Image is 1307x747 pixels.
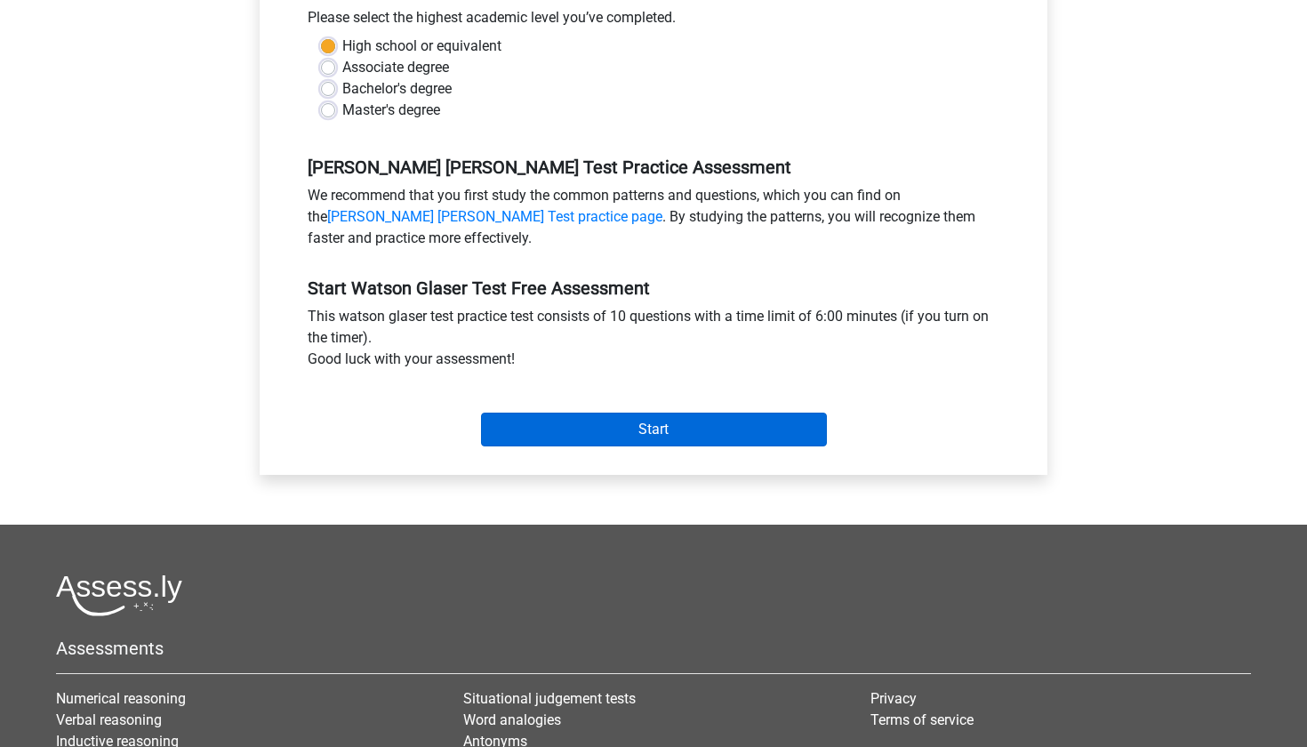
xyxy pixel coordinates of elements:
[342,57,449,78] label: Associate degree
[481,413,827,446] input: Start
[308,277,999,299] h5: Start Watson Glaser Test Free Assessment
[294,185,1013,256] div: We recommend that you first study the common patterns and questions, which you can find on the . ...
[342,36,501,57] label: High school or equivalent
[870,711,974,728] a: Terms of service
[56,638,1251,659] h5: Assessments
[870,690,917,707] a: Privacy
[294,306,1013,377] div: This watson glaser test practice test consists of 10 questions with a time limit of 6:00 minutes ...
[308,157,999,178] h5: [PERSON_NAME] [PERSON_NAME] Test Practice Assessment
[56,711,162,728] a: Verbal reasoning
[294,7,1013,36] div: Please select the highest academic level you’ve completed.
[56,574,182,616] img: Assessly logo
[342,78,452,100] label: Bachelor's degree
[463,711,561,728] a: Word analogies
[342,100,440,121] label: Master's degree
[327,208,662,225] a: [PERSON_NAME] [PERSON_NAME] Test practice page
[56,690,186,707] a: Numerical reasoning
[463,690,636,707] a: Situational judgement tests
